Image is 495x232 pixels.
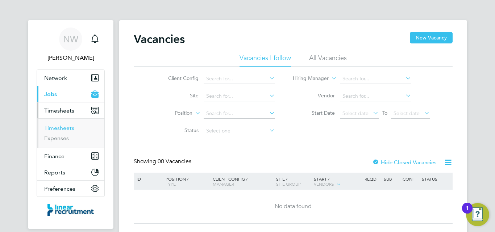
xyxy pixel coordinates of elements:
span: Preferences [44,185,75,192]
div: Sub [382,173,401,185]
div: Timesheets [37,118,104,148]
span: Select date [394,110,420,117]
a: Expenses [44,135,69,142]
input: Search for... [204,109,275,119]
label: Start Date [293,110,335,116]
span: Jobs [44,91,57,98]
button: Reports [37,164,104,180]
div: ID [135,173,160,185]
div: Start / [312,173,363,191]
label: Status [157,127,199,134]
span: NW [63,34,78,44]
label: Position [151,110,192,117]
img: linearrecruitment-logo-retina.png [47,204,94,216]
li: Vacancies I follow [240,54,291,67]
button: New Vacancy [410,32,453,43]
a: Timesheets [44,125,74,131]
button: Network [37,70,104,86]
input: Search for... [340,91,411,101]
span: Finance [44,153,65,160]
div: 1 [466,208,469,218]
button: Open Resource Center, 1 new notification [466,203,489,226]
label: Vendor [293,92,335,99]
button: Timesheets [37,102,104,118]
div: Client Config / [211,173,274,190]
input: Search for... [340,74,411,84]
span: Vendors [314,181,334,187]
div: No data found [135,203,452,210]
div: Reqd [363,173,382,185]
span: 00 Vacancies [158,158,191,165]
input: Search for... [204,91,275,101]
div: Position / [160,173,211,190]
span: Nicola Wilson [37,54,105,62]
div: Conf [401,173,420,185]
h2: Vacancies [134,32,185,46]
label: Site [157,92,199,99]
nav: Main navigation [28,20,113,229]
span: Type [166,181,176,187]
span: Timesheets [44,107,74,114]
li: All Vacancies [309,54,347,67]
button: Finance [37,148,104,164]
span: Select date [342,110,369,117]
button: Preferences [37,181,104,197]
input: Search for... [204,74,275,84]
button: Jobs [37,86,104,102]
span: Network [44,75,67,81]
span: Reports [44,169,65,176]
a: Go to home page [37,204,105,216]
label: Client Config [157,75,199,81]
label: Hide Closed Vacancies [372,159,437,166]
span: Site Group [276,181,301,187]
input: Select one [204,126,275,136]
div: Showing [134,158,193,165]
label: Hiring Manager [287,75,329,82]
a: NW[PERSON_NAME] [37,28,105,62]
div: Site / [274,173,312,190]
div: Status [420,173,452,185]
span: Manager [213,181,234,187]
span: To [380,108,390,118]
